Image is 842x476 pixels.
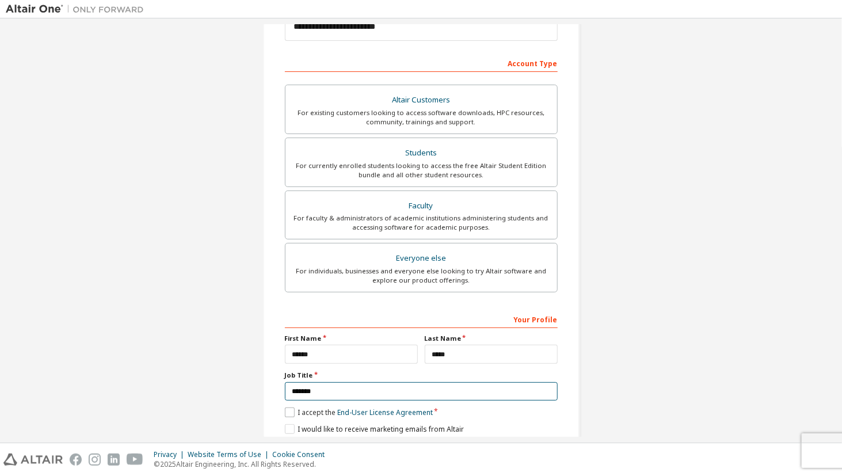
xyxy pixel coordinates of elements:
div: Altair Customers [292,92,550,108]
div: Students [292,145,550,161]
label: Last Name [425,334,558,343]
div: For individuals, businesses and everyone else looking to try Altair software and explore our prod... [292,266,550,285]
div: For existing customers looking to access software downloads, HPC resources, community, trainings ... [292,108,550,127]
img: instagram.svg [89,454,101,466]
div: Your Profile [285,310,558,328]
div: Faculty [292,198,550,214]
div: Website Terms of Use [188,450,272,459]
div: Cookie Consent [272,450,332,459]
div: Everyone else [292,250,550,266]
label: I would like to receive marketing emails from Altair [285,424,464,434]
div: For faculty & administrators of academic institutions administering students and accessing softwa... [292,214,550,232]
img: facebook.svg [70,454,82,466]
div: For currently enrolled students looking to access the free Altair Student Edition bundle and all ... [292,161,550,180]
div: Privacy [154,450,188,459]
img: youtube.svg [127,454,143,466]
a: End-User License Agreement [337,408,433,417]
div: Account Type [285,54,558,72]
label: Job Title [285,371,558,380]
img: altair_logo.svg [3,454,63,466]
label: First Name [285,334,418,343]
img: Altair One [6,3,150,15]
img: linkedin.svg [108,454,120,466]
label: I accept the [285,408,433,417]
p: © 2025 Altair Engineering, Inc. All Rights Reserved. [154,459,332,469]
